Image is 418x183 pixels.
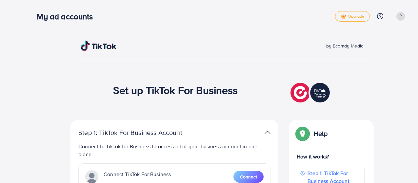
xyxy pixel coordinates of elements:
span: Connect [240,174,257,180]
img: tick [341,14,346,19]
a: tickUpgrade [335,11,370,22]
img: TikTok partner [290,81,331,104]
span: Upgrade [341,14,364,19]
img: TikTok [81,41,117,51]
p: Step 1: TikTok For Business Account [78,129,203,137]
img: TikTok partner [265,128,270,137]
p: Help [314,130,328,137]
h1: Set up TikTok For Business [113,84,238,96]
button: Connect [233,171,264,183]
p: How it works? [297,153,365,160]
img: Popup guide [297,128,309,139]
span: by Ecomdy Media [326,43,364,49]
p: Connect to TikTok for Business to access all of your business account in one place [78,142,270,158]
h3: My ad accounts [37,12,98,21]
